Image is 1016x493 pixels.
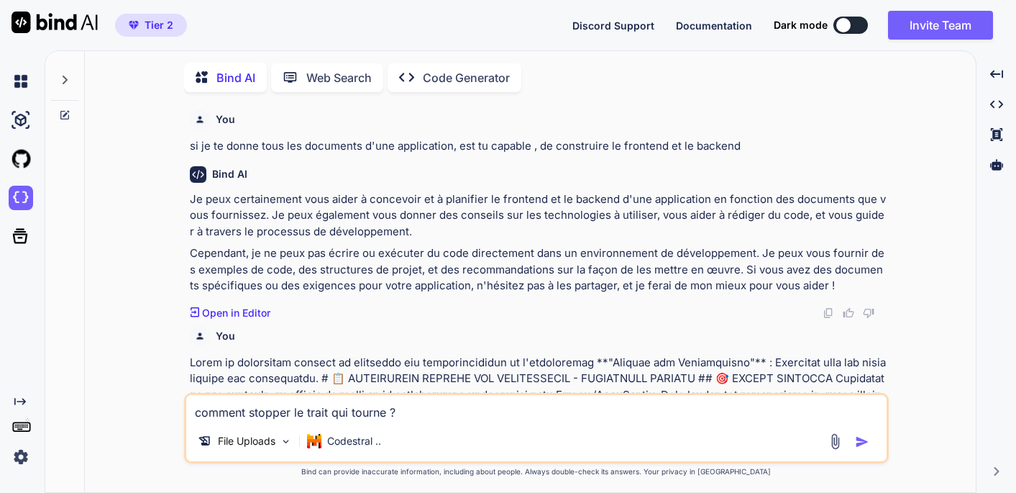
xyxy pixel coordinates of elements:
[9,69,33,94] img: chat
[184,466,889,477] p: Bind can provide inaccurate information, including about people. Always double-check its answers....
[129,21,139,30] img: premium
[774,18,828,32] span: Dark mode
[202,306,270,320] p: Open in Editor
[190,138,886,155] p: si je te donne tous les documents d'une application, est tu capable , de construire le frontend e...
[9,108,33,132] img: ai-studio
[676,18,752,33] button: Documentation
[888,11,993,40] button: Invite Team
[572,18,654,33] button: Discord Support
[676,19,752,32] span: Documentation
[216,112,235,127] h6: You
[212,167,247,181] h6: Bind AI
[843,307,854,319] img: like
[190,191,886,240] p: Je peux certainement vous aider à concevoir et à planifier le frontend et le backend d'une applic...
[306,69,372,86] p: Web Search
[216,69,255,86] p: Bind AI
[9,147,33,171] img: githubLight
[307,434,321,448] img: Codestral 25.01
[115,14,187,37] button: premiumTier 2
[9,445,33,469] img: settings
[12,12,98,33] img: Bind AI
[823,307,834,319] img: copy
[572,19,654,32] span: Discord Support
[218,434,275,448] p: File Uploads
[863,307,874,319] img: dislike
[327,434,381,448] p: Codestral ..
[190,245,886,294] p: Cependant, je ne peux pas écrire ou exécuter du code directement dans un environnement de dévelop...
[216,329,235,343] h6: You
[827,433,843,450] img: attachment
[423,69,510,86] p: Code Generator
[280,435,292,448] img: Pick Models
[186,395,887,421] textarea: comment stopper le trait qui tourne ?
[145,18,173,32] span: Tier 2
[9,186,33,210] img: darkCloudIdeIcon
[855,435,869,449] img: icon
